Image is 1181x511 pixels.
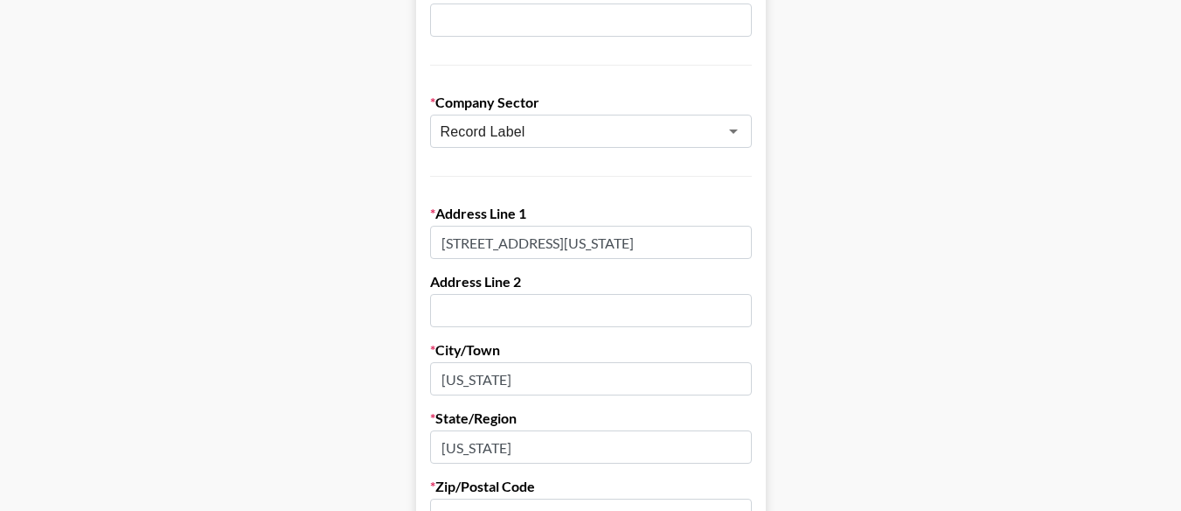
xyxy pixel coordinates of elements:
label: Address Line 1 [430,205,752,222]
label: City/Town [430,341,752,359]
label: Address Line 2 [430,273,752,290]
button: Open [721,119,746,143]
label: State/Region [430,409,752,427]
label: Zip/Postal Code [430,478,752,495]
label: Company Sector [430,94,752,111]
